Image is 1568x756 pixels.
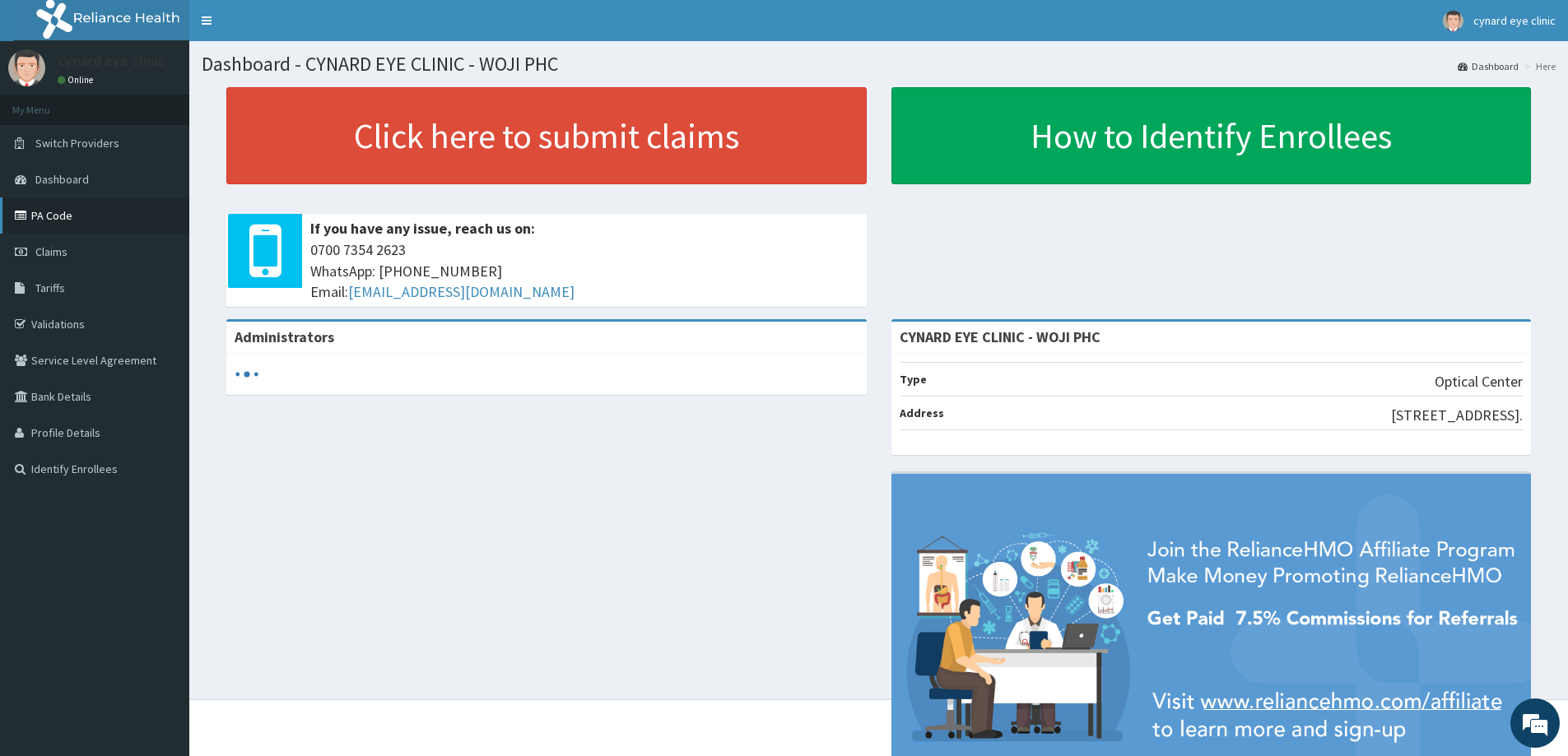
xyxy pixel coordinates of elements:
[900,406,944,420] b: Address
[226,87,867,184] a: Click here to submit claims
[8,49,45,86] img: User Image
[35,136,119,151] span: Switch Providers
[1391,405,1523,426] p: [STREET_ADDRESS].
[310,219,535,238] b: If you have any issue, reach us on:
[1473,13,1556,28] span: cynard eye clinic
[900,327,1100,346] strong: CYNARD EYE CLINIC - WOJI PHC
[35,281,65,295] span: Tariffs
[1443,11,1463,31] img: User Image
[35,172,89,187] span: Dashboard
[310,239,858,303] span: 0700 7354 2623 WhatsApp: [PHONE_NUMBER] Email:
[348,282,575,301] a: [EMAIL_ADDRESS][DOMAIN_NAME]
[35,244,67,259] span: Claims
[1520,59,1556,73] li: Here
[202,53,1556,75] h1: Dashboard - CYNARD EYE CLINIC - WOJI PHC
[1458,59,1519,73] a: Dashboard
[235,327,334,346] b: Administrators
[235,362,259,387] svg: audio-loading
[900,372,927,387] b: Type
[58,74,97,86] a: Online
[891,87,1532,184] a: How to Identify Enrollees
[1435,371,1523,392] p: Optical Center
[58,53,165,68] p: cynard eye clinic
